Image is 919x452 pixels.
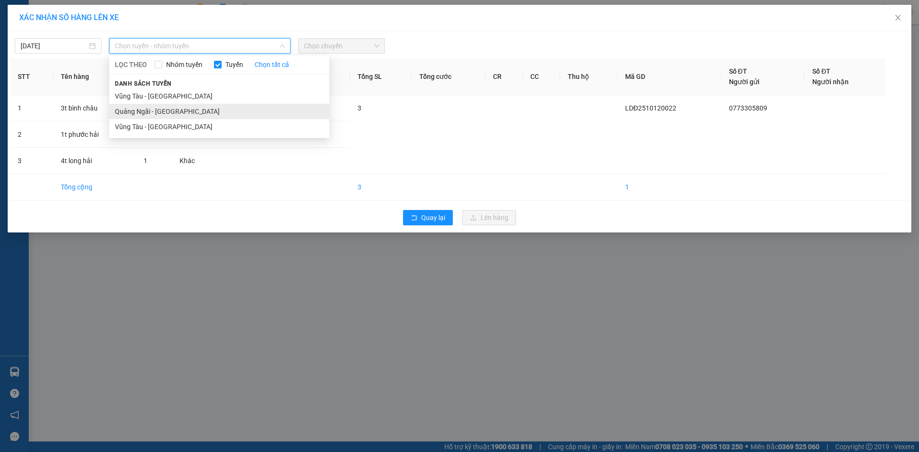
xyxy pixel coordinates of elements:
[812,67,830,75] span: Số ĐT
[10,121,53,148] td: 2
[412,58,485,95] th: Tổng cước
[172,148,220,174] td: Khác
[21,41,87,51] input: 12/10/2025
[29,42,156,60] strong: Tổng đài hỗ trợ: 0914 113 973 - 0982 113 973 - 0919 113 973 -
[53,148,136,174] td: 4t long hải
[411,214,417,222] span: rollback
[53,58,136,95] th: Tên hàng
[485,58,523,95] th: CR
[109,119,329,134] li: Vũng Tàu - [GEOGRAPHIC_DATA]
[729,67,747,75] span: Số ĐT
[53,95,136,121] td: 3t bình châu
[115,59,147,70] span: LỌC THEO
[350,58,412,95] th: Tổng SL
[109,79,178,88] span: Danh sách tuyến
[109,104,329,119] li: Quảng Ngãi - [GEOGRAPHIC_DATA]
[560,58,617,95] th: Thu hộ
[10,58,53,95] th: STT
[19,13,119,22] span: XÁC NHẬN SỐ HÀNG LÊN XE
[144,157,147,165] span: 1
[885,5,911,32] button: Close
[350,174,412,200] td: 3
[812,78,849,86] span: Người nhận
[44,61,142,70] strong: 0978 771155 - 0975 77 1155
[894,14,902,22] span: close
[255,59,289,70] a: Chọn tất cả
[222,59,247,70] span: Tuyến
[403,210,453,225] button: rollbackQuay lại
[162,59,206,70] span: Nhóm tuyến
[421,212,445,223] span: Quay lại
[304,39,379,53] span: Chọn chuyến
[115,39,285,53] span: Chọn tuyến - nhóm tuyến
[53,174,136,200] td: Tổng cộng
[617,58,721,95] th: Mã GD
[27,14,158,40] strong: [PERSON_NAME] ([GEOGRAPHIC_DATA])
[4,7,25,52] img: logo
[523,58,560,95] th: CC
[462,210,516,225] button: uploadLên hàng
[280,43,285,49] span: down
[53,121,136,148] td: 1t phước hải
[10,148,53,174] td: 3
[729,104,767,112] span: 0773305809
[617,174,721,200] td: 1
[358,104,361,112] span: 3
[109,88,329,104] li: Vũng Tàu - [GEOGRAPHIC_DATA]
[729,78,760,86] span: Người gửi
[10,95,53,121] td: 1
[625,104,676,112] span: LDĐ2510120022
[4,55,25,118] strong: Công ty TNHH DVVT Văn Vinh 76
